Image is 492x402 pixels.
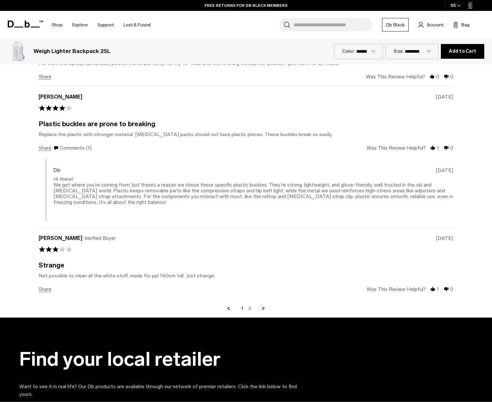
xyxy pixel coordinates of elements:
span: Was this review helpful? [367,145,426,151]
a: Goto Page 2 [248,306,251,311]
span: 0 [450,74,453,79]
span: review date 03/12/25 [436,235,453,241]
span: share [39,145,51,151]
p: Want to see it in real life? Our Db products are available through our network of premier retaile... [19,383,309,398]
div: vote down Review by Turi M. on 12 Mar 2025 [443,286,449,292]
span: share [39,286,51,292]
a: Account [418,21,443,29]
span: 1 [437,286,439,292]
span: share [39,145,52,151]
span: Verified Buyer [84,235,116,241]
div: vote up Review by Kristian on 12 Aug 2025 [429,74,435,80]
span: comment date 03/07/25 [436,168,453,173]
a: Db Black [382,18,409,31]
span: Was this review helpful? [367,286,426,292]
a: Next Page [261,306,267,311]
button: Bag [453,21,469,29]
div: vote down Review by Jacob on 25 Feb 2025 [443,145,449,151]
div: vote up Review by Turi M. on 12 Mar 2025 [430,286,436,292]
span: share [39,287,52,292]
div: Not possible to clean all the white stuff, made for ppl 160cm tall. Just strange. [39,273,215,279]
span: Account [427,22,443,28]
a: Shop [52,13,63,36]
h3: Weigh Lighter Backpack 25L [33,47,110,56]
span: Comments (1) [59,145,92,151]
div: Replace the plastic with stronger material. [MEDICAL_DATA] packs should not have plastic pieces. ... [39,131,333,137]
img: Weigh_Lighter_Backpack_25L_1.png [8,41,28,62]
span: [PERSON_NAME] [39,235,83,241]
div: Find your local retailer [19,348,309,370]
a: Page 1, Current Page [241,306,243,311]
span: Bag [461,22,469,28]
nav: Main Navigation [47,11,155,39]
span: Db [53,168,60,173]
div: Plastic buckles are prone to breaking [39,121,155,127]
label: Size: [394,48,404,55]
a: Explore [72,13,88,36]
span: 0 [450,286,453,292]
span: Was this review helpful? [366,74,425,79]
a: Support [97,13,114,36]
a: FREE RETURNS FOR DB BLACK MEMBERS [205,3,287,8]
div: Strange [39,262,64,268]
label: Color: [342,48,355,55]
span: share [39,74,52,80]
span: 0 [436,74,439,79]
a: Previous Page [226,306,232,311]
nav: Browse next and previous reviews [39,306,453,311]
div: vote down Review by Kristian on 12 Aug 2025 [443,74,449,80]
a: Lost & Found [123,13,150,36]
div: Hi there! We get where you’re coming from, but there’s a reason we chose these specific plastic b... [53,176,453,205]
span: 1 [437,145,439,151]
button: Add to Cart [441,44,484,59]
span: Comments (1) [53,145,92,151]
div: vote up Review by Jacob on 25 Feb 2025 [430,145,436,151]
span: [PERSON_NAME] [39,94,83,100]
span: share [39,74,51,80]
span: review date 02/25/25 [436,94,453,100]
span: 0 [450,145,453,151]
span: Add to Cart [449,49,476,54]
